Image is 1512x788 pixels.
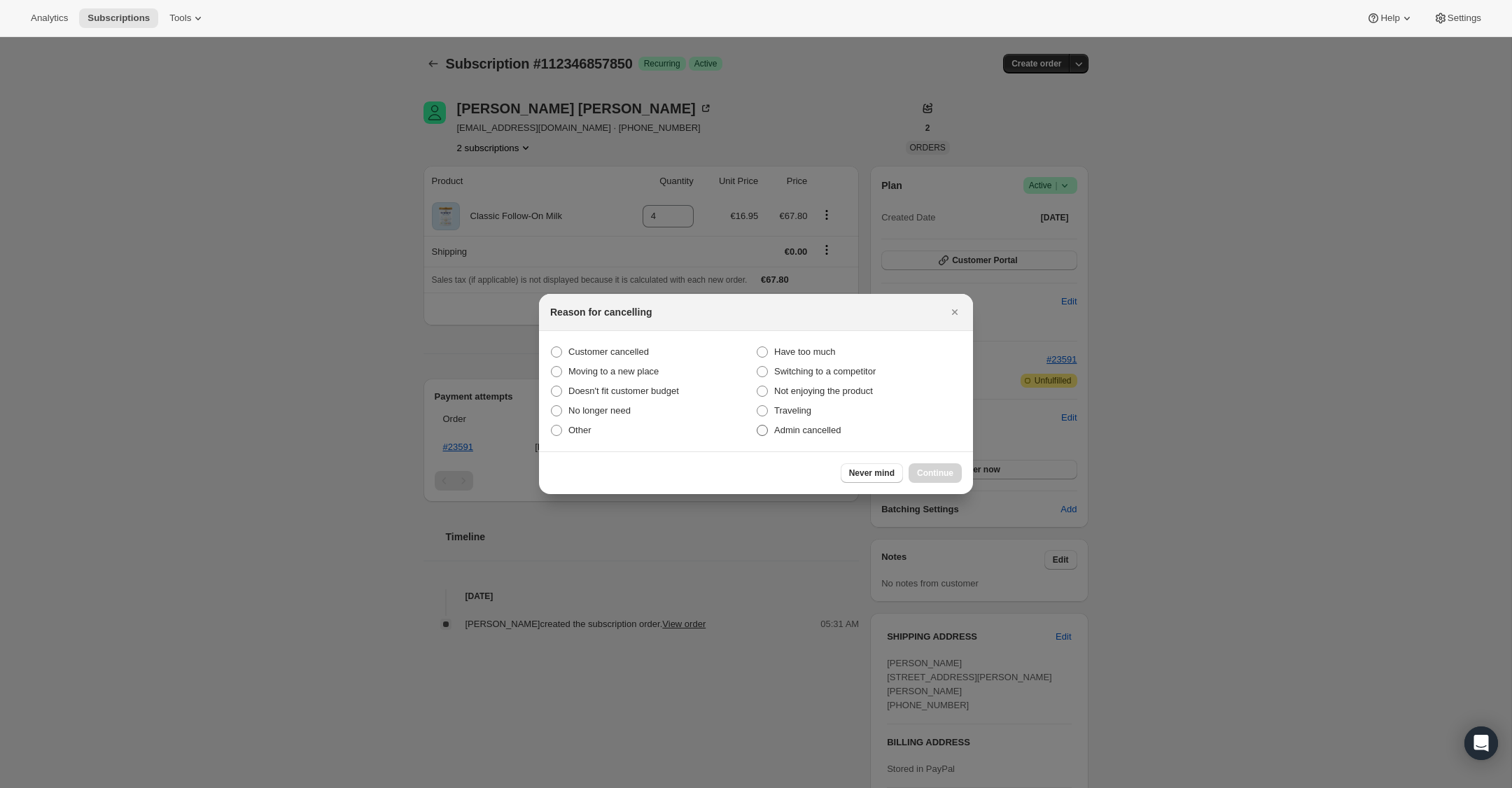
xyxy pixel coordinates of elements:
[774,425,841,435] span: Admin cancelled
[568,425,591,435] span: Other
[79,8,158,28] button: Subscriptions
[774,405,811,416] span: Traveling
[169,13,191,24] span: Tools
[22,8,76,28] button: Analytics
[1425,8,1490,28] button: Settings
[774,386,873,396] span: Not enjoying the product
[550,305,652,319] h2: Reason for cancelling
[849,467,895,479] span: Never mind
[841,463,903,483] button: Never mind
[945,302,965,322] button: Close
[568,346,649,357] span: Customer cancelled
[568,366,659,377] span: Moving to a new place
[1380,13,1399,24] span: Help
[1464,726,1498,760] div: Open Intercom Messenger
[1358,8,1422,28] button: Help
[568,405,631,416] span: No longer need
[1448,13,1481,24] span: Settings
[87,13,150,24] span: Subscriptions
[161,8,213,28] button: Tools
[568,386,679,396] span: Doesn't fit customer budget
[31,13,68,24] span: Analytics
[774,366,876,377] span: Switching to a competitor
[774,346,835,357] span: Have too much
